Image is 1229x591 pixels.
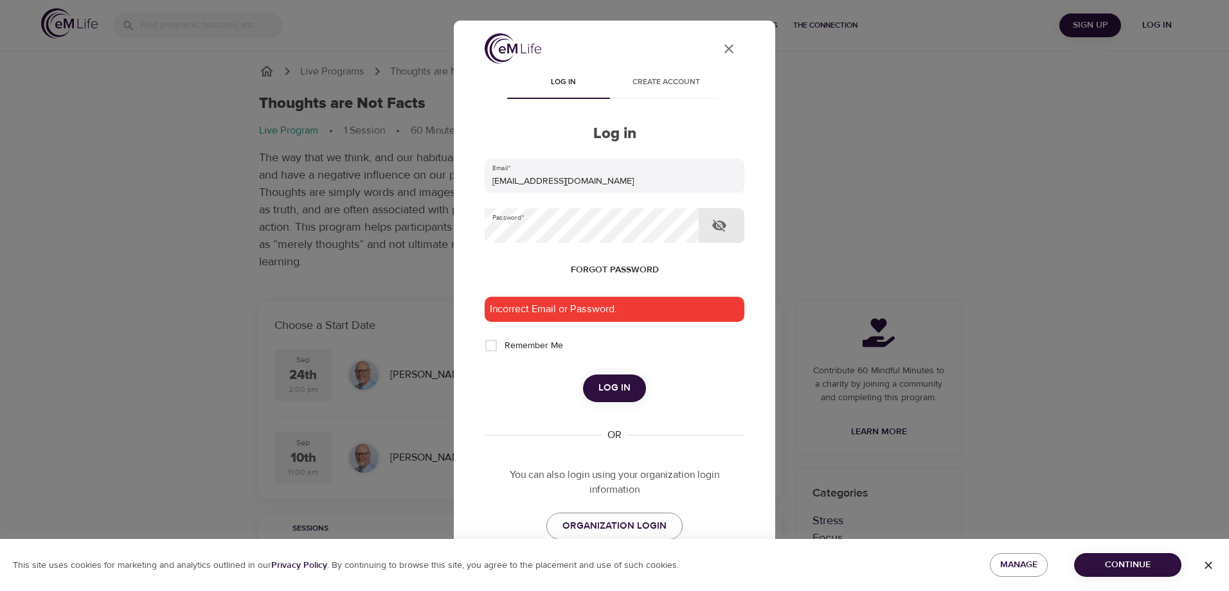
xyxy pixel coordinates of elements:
img: logo [485,33,541,64]
button: Forgot password [566,258,664,282]
span: Create account [622,76,710,89]
span: Log in [519,76,607,89]
button: close [713,33,744,64]
p: You can also login using your organization login information [485,468,744,497]
b: Privacy Policy [271,560,327,571]
div: disabled tabs example [485,68,744,99]
span: Manage [1000,557,1037,573]
a: ORGANIZATION LOGIN [546,513,683,540]
div: Incorrect Email or Password. [485,297,744,322]
div: OR [602,428,627,443]
span: Continue [1084,557,1171,573]
h2: Log in [485,125,744,143]
span: ORGANIZATION LOGIN [562,518,667,534]
span: Forgot password [571,262,659,278]
button: Log in [583,375,646,401]
span: Remember Me [505,339,563,353]
span: Log in [598,380,631,396]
